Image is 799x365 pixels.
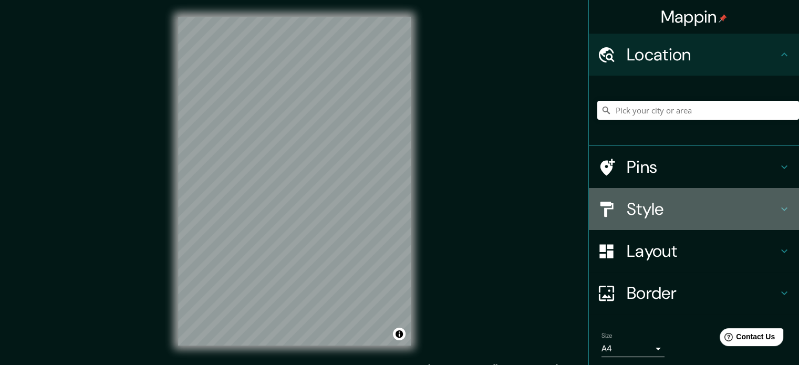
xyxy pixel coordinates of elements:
[178,17,411,346] canvas: Map
[661,6,728,27] h4: Mappin
[627,241,778,262] h4: Layout
[589,146,799,188] div: Pins
[589,230,799,272] div: Layout
[705,324,787,353] iframe: Help widget launcher
[601,340,665,357] div: A4
[589,272,799,314] div: Border
[627,199,778,220] h4: Style
[601,331,613,340] label: Size
[627,157,778,178] h4: Pins
[393,328,406,340] button: Toggle attribution
[589,34,799,76] div: Location
[627,283,778,304] h4: Border
[597,101,799,120] input: Pick your city or area
[589,188,799,230] div: Style
[627,44,778,65] h4: Location
[719,14,727,23] img: pin-icon.png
